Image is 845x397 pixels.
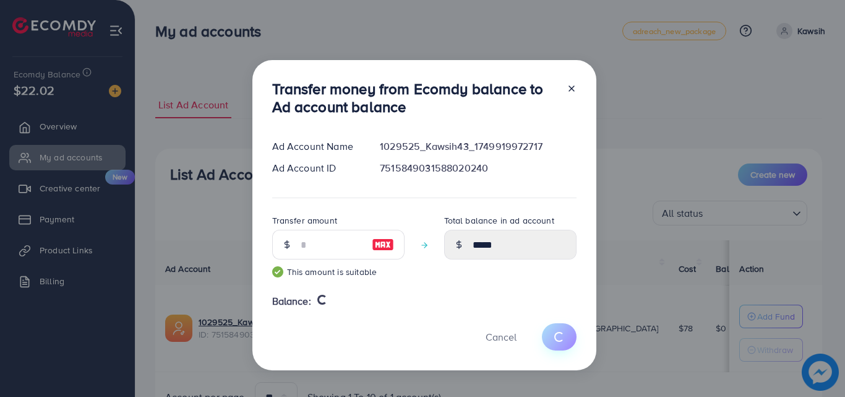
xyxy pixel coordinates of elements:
[444,214,554,227] label: Total balance in ad account
[262,161,371,175] div: Ad Account ID
[370,139,586,154] div: 1029525_Kawsih43_1749919972717
[272,266,283,277] img: guide
[370,161,586,175] div: 7515849031588020240
[486,330,517,344] span: Cancel
[272,80,557,116] h3: Transfer money from Ecomdy balance to Ad account balance
[272,266,405,278] small: This amount is suitable
[272,294,311,308] span: Balance:
[372,237,394,252] img: image
[262,139,371,154] div: Ad Account Name
[470,323,532,350] button: Cancel
[272,214,337,227] label: Transfer amount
